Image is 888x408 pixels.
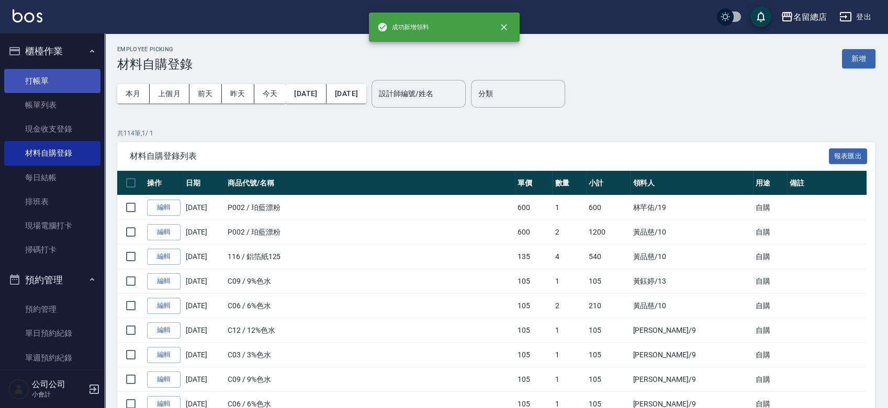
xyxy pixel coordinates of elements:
[753,294,786,318] td: 自購
[4,69,100,93] a: 打帳單
[4,238,100,262] a: 掃碼打卡
[842,53,875,63] a: 新增
[225,220,515,244] td: P002 / 珀藍漂粉
[630,269,753,294] td: 黃鈺婷 /13
[753,244,786,269] td: 自購
[793,10,827,24] div: 名留總店
[552,244,586,269] td: 4
[225,367,515,392] td: C09 / 9%色水
[630,343,753,367] td: [PERSON_NAME] /9
[515,244,552,269] td: 135
[630,171,753,195] th: 領料人
[586,220,631,244] td: 1200
[225,294,515,318] td: C06 / 6%色水
[515,195,552,220] td: 600
[183,244,225,269] td: [DATE]
[552,171,586,195] th: 數量
[630,294,753,318] td: 黃品慈 /10
[147,224,181,240] a: 編輯
[4,141,100,165] a: 材料自購登錄
[787,171,867,195] th: 備註
[183,318,225,343] td: [DATE]
[117,84,150,103] button: 本月
[147,273,181,289] a: 編輯
[4,38,100,65] button: 櫃檯作業
[829,148,868,165] button: 報表匯出
[552,318,586,343] td: 1
[4,214,100,238] a: 現場電腦打卡
[147,347,181,363] a: 編輯
[147,371,181,388] a: 編輯
[842,49,875,68] button: 新增
[147,200,181,216] a: 編輯
[183,367,225,392] td: [DATE]
[150,84,189,103] button: 上個月
[753,318,786,343] td: 自購
[117,129,875,138] p: 共 114 筆, 1 / 1
[225,269,515,294] td: C09 / 9%色水
[183,294,225,318] td: [DATE]
[753,171,786,195] th: 用途
[586,269,631,294] td: 105
[552,367,586,392] td: 1
[327,84,366,103] button: [DATE]
[4,297,100,321] a: 預約管理
[189,84,222,103] button: 前天
[492,16,515,39] button: close
[552,269,586,294] td: 1
[286,84,326,103] button: [DATE]
[515,220,552,244] td: 600
[515,171,552,195] th: 單價
[753,195,786,220] td: 自購
[183,269,225,294] td: [DATE]
[630,195,753,220] td: 林芊佑 /19
[4,166,100,190] a: 每日結帳
[183,171,225,195] th: 日期
[586,195,631,220] td: 600
[32,379,85,390] h5: 公司公司
[377,22,430,32] span: 成功新增領料
[586,367,631,392] td: 105
[117,46,193,53] h2: Employee Picking
[586,244,631,269] td: 540
[4,346,100,370] a: 單週預約紀錄
[147,298,181,314] a: 編輯
[753,269,786,294] td: 自購
[515,269,552,294] td: 105
[586,294,631,318] td: 210
[4,117,100,141] a: 現金收支登錄
[225,343,515,367] td: C03 / 3%色水
[552,220,586,244] td: 2
[753,367,786,392] td: 自購
[586,171,631,195] th: 小計
[753,220,786,244] td: 自購
[254,84,286,103] button: 今天
[147,322,181,339] a: 編輯
[117,57,193,72] h3: 材料自購登錄
[13,9,42,22] img: Logo
[130,151,829,161] span: 材料自購登錄列表
[515,367,552,392] td: 105
[586,343,631,367] td: 105
[630,244,753,269] td: 黃品慈 /10
[225,195,515,220] td: P002 / 珀藍漂粉
[4,321,100,345] a: 單日預約紀錄
[552,343,586,367] td: 1
[225,318,515,343] td: C12 / 12%色水
[753,343,786,367] td: 自購
[630,367,753,392] td: [PERSON_NAME] /9
[829,150,868,160] a: 報表匯出
[4,93,100,117] a: 帳單列表
[144,171,183,195] th: 操作
[222,84,254,103] button: 昨天
[225,244,515,269] td: 116 / 鋁箔紙125
[4,190,100,214] a: 排班表
[515,343,552,367] td: 105
[32,390,85,399] p: 小會計
[552,294,586,318] td: 2
[183,220,225,244] td: [DATE]
[4,266,100,294] button: 預約管理
[147,249,181,265] a: 編輯
[630,220,753,244] td: 黃品慈 /10
[777,6,831,28] button: 名留總店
